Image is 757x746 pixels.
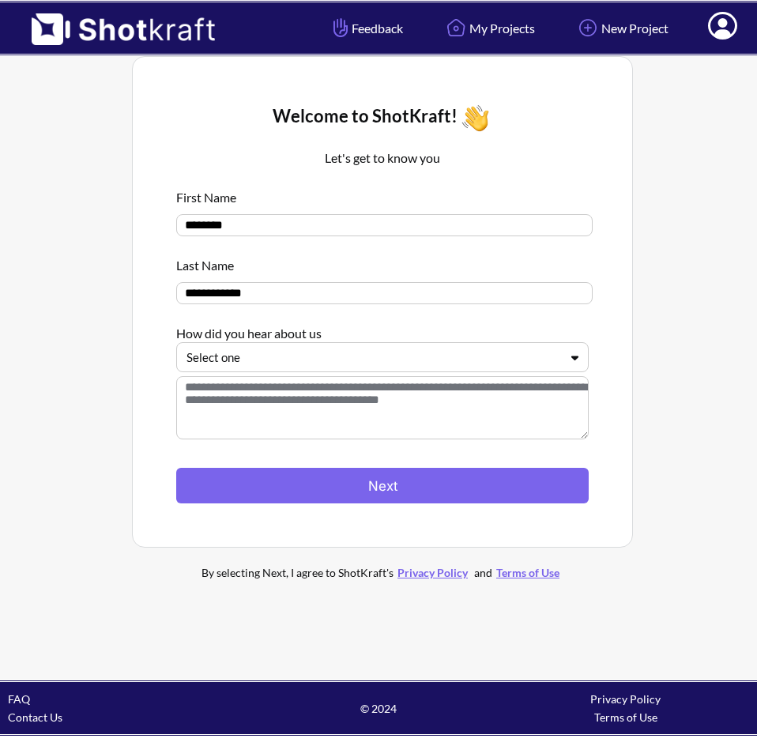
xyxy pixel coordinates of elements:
span: Feedback [330,19,403,37]
img: Hand Icon [330,14,352,41]
div: Last Name [176,248,589,274]
a: My Projects [431,7,547,49]
div: By selecting Next, I agree to ShotKraft's and [171,563,593,582]
img: Add Icon [574,14,601,41]
a: Contact Us [8,710,62,724]
a: Terms of Use [492,566,563,579]
img: Home Icon [443,14,469,41]
a: Privacy Policy [394,566,472,579]
div: Terms of Use [502,708,749,726]
a: New Project [563,7,680,49]
div: First Name [176,180,589,206]
div: Privacy Policy [502,690,749,708]
a: FAQ [8,692,30,706]
p: Let's get to know you [176,149,589,168]
div: How did you hear about us [176,316,589,342]
img: Wave Icon [458,100,493,136]
div: Welcome to ShotKraft! [176,100,589,136]
button: Next [176,468,589,503]
span: © 2024 [255,699,503,718]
